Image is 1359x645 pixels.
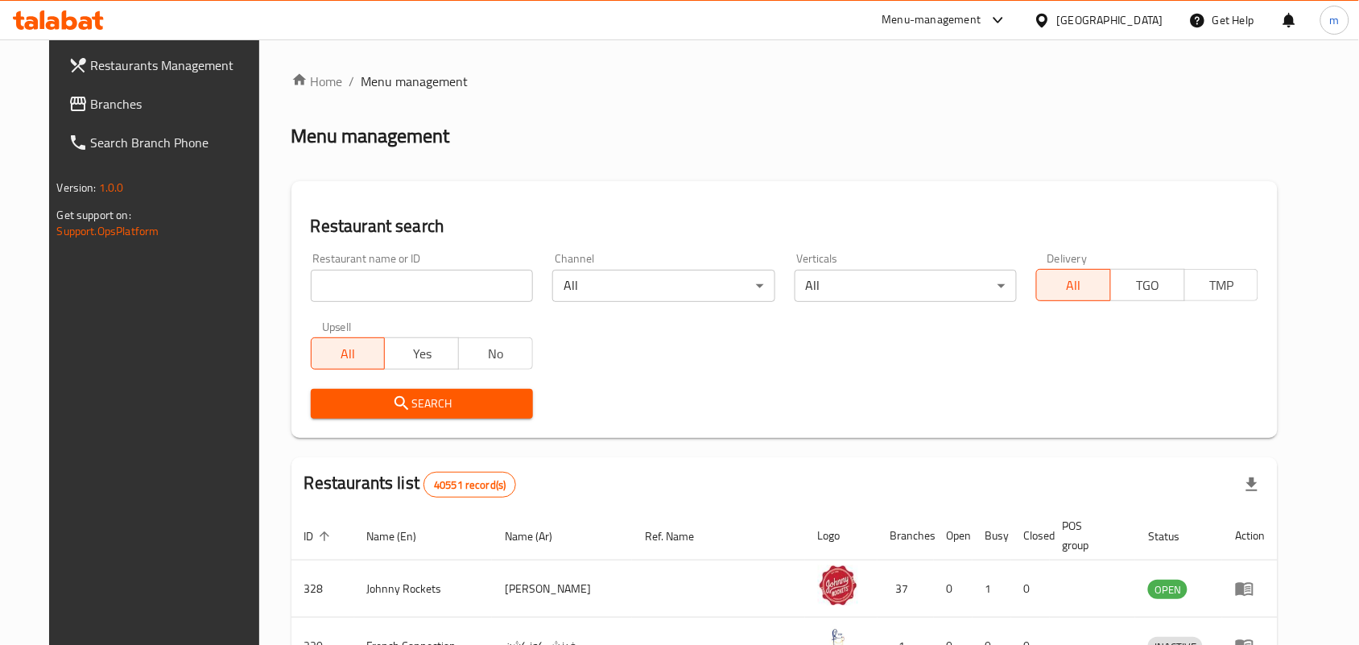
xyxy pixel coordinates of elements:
[1110,269,1185,301] button: TGO
[973,560,1011,618] td: 1
[465,342,527,366] span: No
[423,472,516,498] div: Total records count
[1047,253,1088,264] label: Delivery
[291,123,450,149] h2: Menu management
[56,85,276,123] a: Branches
[91,94,263,114] span: Branches
[1235,579,1265,598] div: Menu
[878,560,934,618] td: 37
[311,270,533,302] input: Search for restaurant name or ID..
[57,177,97,198] span: Version:
[311,389,533,419] button: Search
[973,511,1011,560] th: Busy
[1222,511,1278,560] th: Action
[361,72,469,91] span: Menu management
[1117,274,1179,297] span: TGO
[552,270,775,302] div: All
[934,511,973,560] th: Open
[354,560,493,618] td: Johnny Rockets
[56,46,276,85] a: Restaurants Management
[1063,516,1117,555] span: POS group
[882,10,981,30] div: Menu-management
[458,337,533,370] button: No
[384,337,459,370] button: Yes
[322,321,352,333] label: Upsell
[1148,527,1200,546] span: Status
[57,205,131,225] span: Get support on:
[311,337,386,370] button: All
[645,527,715,546] span: Ref. Name
[91,133,263,152] span: Search Branch Phone
[805,511,878,560] th: Logo
[1233,465,1271,504] div: Export file
[1148,581,1188,599] span: OPEN
[304,527,335,546] span: ID
[57,221,159,242] a: Support.OpsPlatform
[492,560,632,618] td: [PERSON_NAME]
[311,214,1259,238] h2: Restaurant search
[878,511,934,560] th: Branches
[795,270,1017,302] div: All
[367,527,438,546] span: Name (En)
[1011,560,1050,618] td: 0
[1192,274,1253,297] span: TMP
[818,565,858,606] img: Johnny Rockets
[391,342,452,366] span: Yes
[291,72,343,91] a: Home
[1036,269,1111,301] button: All
[318,342,379,366] span: All
[1184,269,1259,301] button: TMP
[304,471,517,498] h2: Restaurants list
[56,123,276,162] a: Search Branch Phone
[424,478,515,493] span: 40551 record(s)
[1330,11,1340,29] span: m
[291,72,1278,91] nav: breadcrumb
[505,527,573,546] span: Name (Ar)
[1011,511,1050,560] th: Closed
[99,177,124,198] span: 1.0.0
[349,72,355,91] li: /
[291,560,354,618] td: 328
[324,394,520,414] span: Search
[1043,274,1105,297] span: All
[1057,11,1163,29] div: [GEOGRAPHIC_DATA]
[91,56,263,75] span: Restaurants Management
[934,560,973,618] td: 0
